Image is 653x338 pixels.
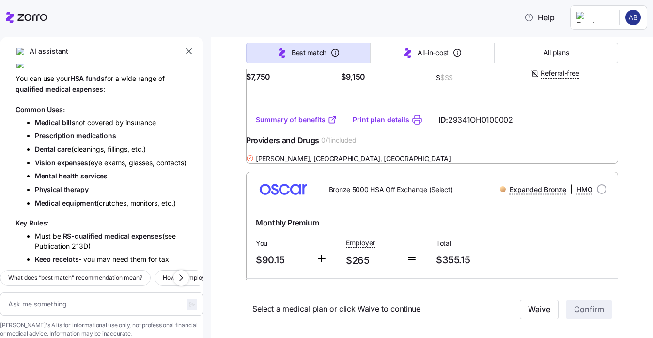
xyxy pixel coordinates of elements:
button: How do employer contributions work? [155,270,275,286]
span: equipment [62,199,96,207]
img: ai-icon.png [16,47,25,56]
button: Help [516,8,562,27]
span: medical [104,232,131,240]
span: expenses [131,232,162,240]
img: 4ea88503b392467ac832a7af8db086d9 [625,10,641,25]
span: AI assistant [29,46,69,57]
span: expenses [72,85,103,93]
span: $ [436,71,523,84]
span: health [59,172,80,180]
span: Best match [292,48,326,58]
li: (crutches, monitors, etc.) [35,198,188,209]
span: Medical [35,199,62,207]
span: All plans [544,48,569,58]
span: Monthly Premium [256,217,319,229]
span: qualified [16,85,45,93]
a: Summary of benefits [256,115,337,125]
div: You can use your for a wide range of : [16,52,188,94]
span: How do employer contributions work? [163,273,267,283]
li: (eye exams, glasses, contacts) [35,158,188,168]
span: Providers and Drugs [246,134,319,146]
span: ID: [438,114,513,126]
span: $355.15 [436,252,518,268]
span: $90.15 [256,252,308,268]
span: 0 / 1 included [321,135,357,145]
span: Total [436,239,518,248]
span: Bronze 5000 HSA Off Exchange (Select) [329,185,453,194]
span: HMO [576,185,593,194]
span: Select a medical plan or click Waive to continue [252,303,489,315]
span: Dental [35,145,57,153]
span: medications [76,131,116,140]
span: funds [86,74,105,82]
span: Help [524,12,555,23]
span: bills [62,118,76,127]
span: Prescription [35,131,76,140]
span: $$$ [440,73,453,82]
span: Referral-free [541,68,579,78]
span: Waive [528,304,550,315]
span: receipts [53,255,79,263]
span: $265 [346,253,398,269]
span: IRS-qualified [61,232,104,240]
span: Physical [35,185,64,193]
span: $7,750 [246,71,333,83]
li: Must be (see Publication 213D) [35,231,188,251]
span: expenses [57,159,88,167]
span: Vision [35,159,57,167]
span: What does “best match” recommendation mean? [8,273,142,283]
li: - you may need them for tax purposes [35,254,188,274]
span: services [80,172,108,180]
span: Medical [35,118,62,127]
button: Confirm [566,300,612,319]
span: therapy [64,185,89,193]
span: Employer [346,238,375,248]
h1: Key Rules: [16,219,188,228]
span: Confirm [574,304,604,315]
span: $9,150 [341,71,428,83]
span: 29341OH0100002 [448,114,513,126]
span: medical [45,85,72,93]
img: Oscar [254,177,313,201]
span: Keep [35,255,53,263]
img: ai-icon.png [16,60,25,69]
span: Expanded Bronze [510,185,566,194]
a: Print plan details [353,115,409,125]
li: (cleanings, fillings, etc.) [35,144,188,155]
h1: Common Uses: [16,105,188,114]
span: HSA [70,74,86,82]
span: care [57,145,71,153]
span: Mental [35,172,59,180]
button: Waive [520,300,559,319]
div: | [500,183,593,195]
li: not covered by insurance [35,117,188,128]
span: Plan Information [246,279,305,291]
span: All-in-cost [418,48,449,58]
span: [PERSON_NAME] , [GEOGRAPHIC_DATA], [GEOGRAPHIC_DATA] [256,154,451,163]
span: You [256,239,308,248]
img: Employer logo [576,12,611,23]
